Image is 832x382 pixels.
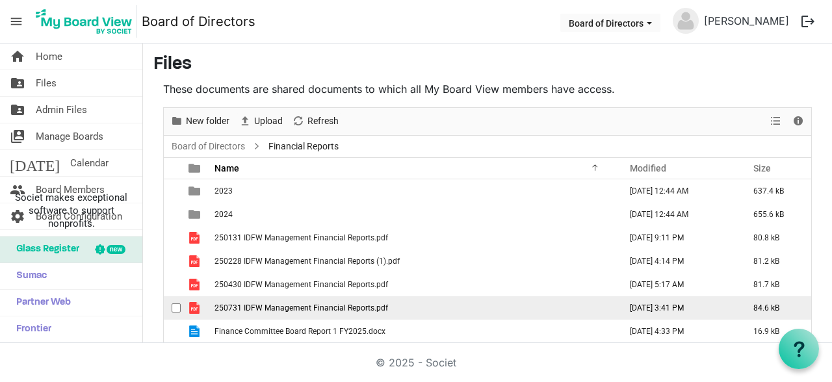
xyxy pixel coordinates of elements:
span: Frontier [10,316,51,342]
td: August 29, 2025 3:41 PM column header Modified [616,296,740,320]
span: home [10,44,25,70]
span: folder_shared [10,97,25,123]
a: [PERSON_NAME] [699,8,794,34]
td: 81.2 kB is template cell column header Size [740,249,811,273]
a: My Board View Logo [32,5,142,38]
span: switch_account [10,123,25,149]
span: Sumac [10,263,47,289]
div: View [765,108,787,135]
td: 2023 is template cell column header Name [211,179,616,203]
p: These documents are shared documents to which all My Board View members have access. [163,81,812,97]
span: 2024 [214,210,233,219]
img: no-profile-picture.svg [673,8,699,34]
span: menu [4,9,29,34]
td: Finance Committee Board Report 1 FY2025.docx is template cell column header Name [211,320,616,343]
span: Refresh [306,113,340,129]
td: is template cell column header type [181,296,211,320]
td: checkbox [164,296,181,320]
span: Name [214,163,239,173]
td: checkbox [164,320,181,343]
span: 2023 [214,186,233,196]
div: New folder [166,108,234,135]
span: New folder [185,113,231,129]
span: 250430 IDFW Management Financial Reports.pdf [214,280,388,289]
span: [DATE] [10,150,60,176]
a: © 2025 - Societ [376,356,456,369]
td: is template cell column header type [181,320,211,343]
span: 250131 IDFW Management Financial Reports.pdf [214,233,388,242]
td: checkbox [164,226,181,249]
button: New folder [168,113,232,129]
span: Financial Reports [266,138,341,155]
button: Board of Directors dropdownbutton [560,14,660,32]
td: 250430 IDFW Management Financial Reports.pdf is template cell column header Name [211,273,616,296]
td: is template cell column header type [181,226,211,249]
td: December 09, 2024 4:33 PM column header Modified [616,320,740,343]
td: checkbox [164,203,181,226]
span: 250228 IDFW Management Financial Reports (1).pdf [214,257,400,266]
td: 84.6 kB is template cell column header Size [740,296,811,320]
span: Size [753,163,771,173]
a: Board of Directors [169,138,248,155]
span: people [10,177,25,203]
td: is template cell column header type [181,249,211,273]
td: 2024 is template cell column header Name [211,203,616,226]
td: checkbox [164,273,181,296]
button: Upload [237,113,285,129]
button: Refresh [290,113,341,129]
div: new [107,245,125,254]
span: 250731 IDFW Management Financial Reports.pdf [214,303,388,312]
td: February 12, 2025 12:44 AM column header Modified [616,179,740,203]
span: Calendar [70,150,109,176]
button: Details [790,113,807,129]
td: 250228 IDFW Management Financial Reports (1).pdf is template cell column header Name [211,249,616,273]
td: February 12, 2025 12:44 AM column header Modified [616,203,740,226]
a: Board of Directors [142,8,255,34]
td: 250731 IDFW Management Financial Reports.pdf is template cell column header Name [211,296,616,320]
td: checkbox [164,249,181,273]
td: checkbox [164,179,181,203]
td: is template cell column header type [181,179,211,203]
img: My Board View Logo [32,5,136,38]
span: Upload [253,113,284,129]
h3: Files [153,54,822,76]
span: Modified [630,163,666,173]
span: Partner Web [10,290,71,316]
span: Manage Boards [36,123,103,149]
td: 655.6 kB is template cell column header Size [740,203,811,226]
td: March 05, 2025 9:11 PM column header Modified [616,226,740,249]
span: Societ makes exceptional software to support nonprofits. [6,191,136,230]
div: Upload [234,108,287,135]
td: is template cell column header type [181,273,211,296]
span: Glass Register [10,236,79,262]
span: folder_shared [10,70,25,96]
span: Admin Files [36,97,87,123]
td: 637.4 kB is template cell column header Size [740,179,811,203]
span: Board Members [36,177,105,203]
span: Files [36,70,57,96]
span: Finance Committee Board Report 1 FY2025.docx [214,327,385,336]
button: View dropdownbutton [768,113,783,129]
div: Details [787,108,809,135]
button: logout [794,8,822,35]
td: 250131 IDFW Management Financial Reports.pdf is template cell column header Name [211,226,616,249]
td: 16.9 kB is template cell column header Size [740,320,811,343]
span: Home [36,44,62,70]
div: Refresh [287,108,343,135]
td: April 04, 2025 4:14 PM column header Modified [616,249,740,273]
td: is template cell column header type [181,203,211,226]
td: May 14, 2025 5:17 AM column header Modified [616,273,740,296]
td: 81.7 kB is template cell column header Size [740,273,811,296]
td: 80.8 kB is template cell column header Size [740,226,811,249]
